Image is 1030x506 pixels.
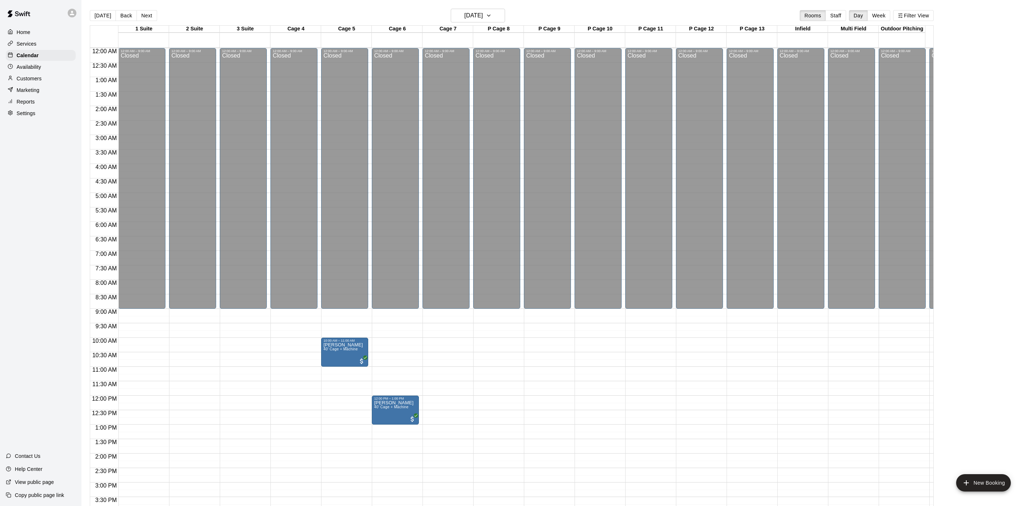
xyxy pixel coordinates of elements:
[6,85,76,96] a: Marketing
[729,53,772,311] div: Closed
[372,26,422,33] div: Cage 6
[425,49,467,53] div: 12:00 AM – 9:00 AM
[575,48,622,309] div: 12:00 AM – 9:00 AM: Closed
[15,478,54,486] p: View public page
[17,40,37,47] p: Services
[270,48,318,309] div: 12:00 AM – 9:00 AM: Closed
[220,48,267,309] div: 12:00 AM – 9:00 AM: Closed
[17,87,39,94] p: Marketing
[473,48,520,309] div: 12:00 AM – 9:00 AM: Closed
[777,48,824,309] div: 12:00 AM – 9:00 AM: Closed
[91,367,119,373] span: 11:00 AM
[678,49,721,53] div: 12:00 AM – 9:00 AM
[825,10,846,21] button: Staff
[94,222,119,228] span: 6:00 AM
[93,439,119,445] span: 1:30 PM
[323,53,366,311] div: Closed
[676,26,727,33] div: P Cage 12
[169,48,216,309] div: 12:00 AM – 9:00 AM: Closed
[17,29,30,36] p: Home
[94,309,119,315] span: 9:00 AM
[15,465,42,473] p: Help Center
[422,26,473,33] div: Cage 7
[830,53,873,311] div: Closed
[91,352,119,358] span: 10:30 AM
[169,26,220,33] div: 2 Suite
[17,63,41,71] p: Availability
[270,26,321,33] div: Cage 4
[727,48,774,309] div: 12:00 AM – 9:00 AM: Closed
[93,482,119,489] span: 3:00 PM
[6,73,76,84] a: Customers
[627,49,670,53] div: 12:00 AM – 9:00 AM
[929,48,976,309] div: 12:00 AM – 9:00 AM: Closed
[526,49,569,53] div: 12:00 AM – 9:00 AM
[273,53,315,311] div: Closed
[6,108,76,119] div: Settings
[171,53,214,311] div: Closed
[374,53,417,311] div: Closed
[625,48,672,309] div: 12:00 AM – 9:00 AM: Closed
[273,49,315,53] div: 12:00 AM – 9:00 AM
[526,53,569,311] div: Closed
[881,53,924,311] div: Closed
[321,48,368,309] div: 12:00 AM – 9:00 AM: Closed
[94,251,119,257] span: 7:00 AM
[94,294,119,300] span: 8:30 AM
[524,48,571,309] div: 12:00 AM – 9:00 AM: Closed
[171,49,214,53] div: 12:00 AM – 9:00 AM
[475,53,518,311] div: Closed
[94,149,119,156] span: 3:30 AM
[6,27,76,38] a: Home
[94,193,119,199] span: 5:00 AM
[932,49,974,53] div: 12:00 AM – 9:00 AM
[94,236,119,243] span: 6:30 AM
[323,347,358,351] span: 40’ Cage + Machine
[94,135,119,141] span: 3:00 AM
[94,280,119,286] span: 8:00 AM
[372,396,419,425] div: 12:00 PM – 1:00 PM: 40’ Cage + Machine
[17,52,39,59] p: Calendar
[577,53,619,311] div: Closed
[220,26,270,33] div: 3 Suite
[321,26,372,33] div: Cage 5
[90,396,118,402] span: 12:00 PM
[729,49,772,53] div: 12:00 AM – 9:00 AM
[867,10,890,21] button: Week
[93,425,119,431] span: 1:00 PM
[118,48,165,309] div: 12:00 AM – 9:00 AM: Closed
[881,49,924,53] div: 12:00 AM – 9:00 AM
[323,339,366,342] div: 10:00 AM – 11:00 AM
[524,26,575,33] div: P Cage 9
[93,454,119,460] span: 2:00 PM
[17,98,35,105] p: Reports
[6,96,76,107] a: Reports
[627,53,670,311] div: Closed
[575,26,625,33] div: P Cage 10
[830,49,873,53] div: 12:00 AM – 9:00 AM
[94,207,119,214] span: 5:30 AM
[94,323,119,329] span: 9:30 AM
[464,10,483,21] h6: [DATE]
[374,397,417,400] div: 12:00 PM – 1:00 PM
[828,48,875,309] div: 12:00 AM – 9:00 AM: Closed
[779,53,822,311] div: Closed
[6,62,76,72] a: Availability
[222,49,265,53] div: 12:00 AM – 9:00 AM
[90,410,118,416] span: 12:30 PM
[879,48,926,309] div: 12:00 AM – 9:00 AM: Closed
[93,468,119,474] span: 2:30 PM
[625,26,676,33] div: P Cage 11
[94,121,119,127] span: 2:30 AM
[409,416,416,423] span: All customers have paid
[94,164,119,170] span: 4:00 AM
[475,49,518,53] div: 12:00 AM – 9:00 AM
[374,49,417,53] div: 12:00 AM – 9:00 AM
[422,48,470,309] div: 12:00 AM – 9:00 AM: Closed
[115,10,137,21] button: Back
